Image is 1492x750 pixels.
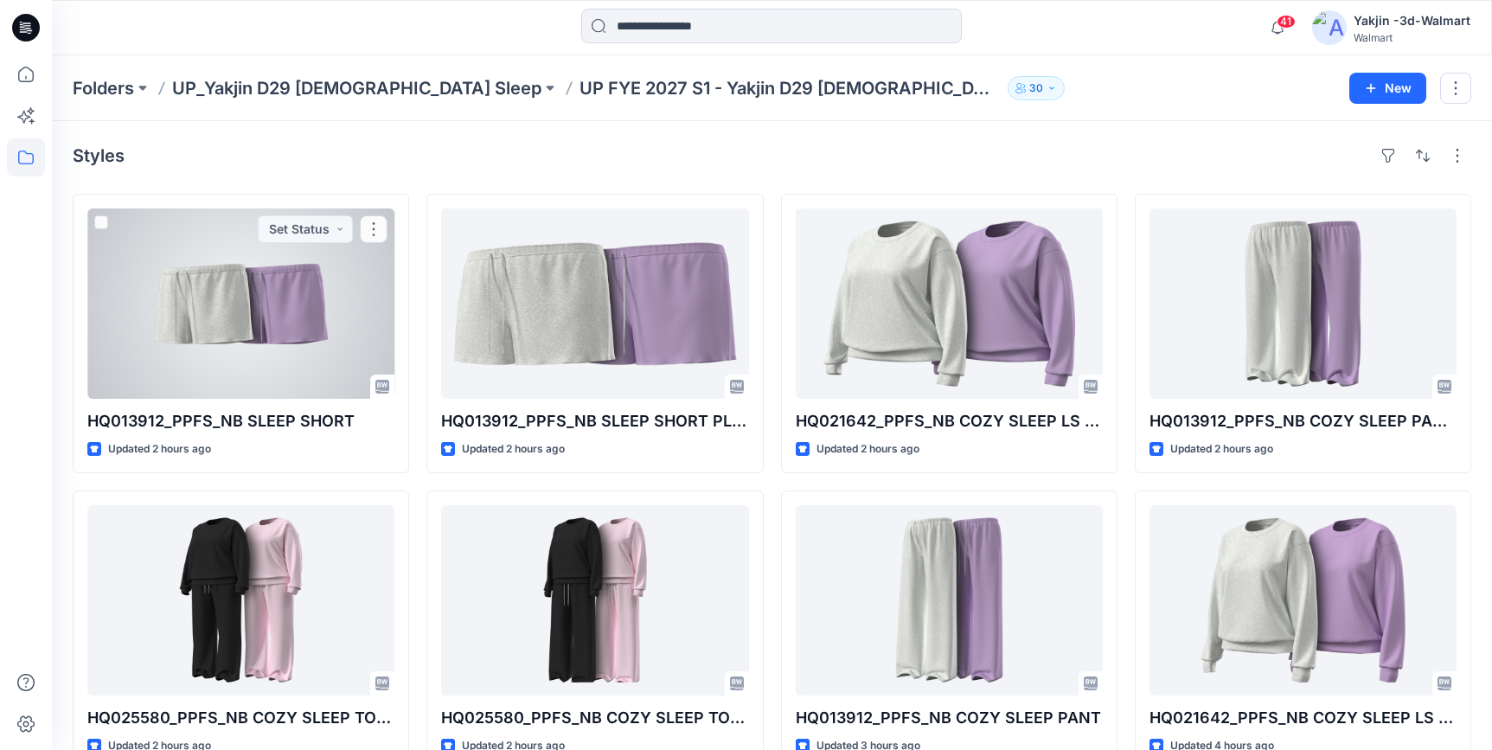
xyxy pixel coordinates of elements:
p: Updated 2 hours ago [108,440,211,458]
h4: Styles [73,145,125,166]
p: HQ021642_PPFS_NB COZY SLEEP LS TOP [1149,706,1457,730]
span: 41 [1277,15,1296,29]
a: HQ013912_PPFS_NB COZY SLEEP PANT [796,505,1103,696]
div: Walmart [1354,31,1470,44]
p: HQ025580_PPFS_NB COZY SLEEP TOP PANT_PLUS [87,706,394,730]
a: HQ013912_PPFS_NB COZY SLEEP PANT_PLUS [1149,208,1457,399]
p: HQ013912_PPFS_NB COZY SLEEP PANT_PLUS [1149,409,1457,433]
p: HQ013912_PPFS_NB SLEEP SHORT [87,409,394,433]
p: HQ025580_PPFS_NB COZY SLEEP TOP PANT [441,706,748,730]
a: HQ013912_PPFS_NB SLEEP SHORT PLUS [441,208,748,399]
a: Folders [73,76,134,100]
a: HQ025580_PPFS_NB COZY SLEEP TOP PANT_PLUS [87,505,394,696]
p: HQ013912_PPFS_NB SLEEP SHORT PLUS [441,409,748,433]
p: HQ013912_PPFS_NB COZY SLEEP PANT [796,706,1103,730]
p: UP FYE 2027 S1 - Yakjin D29 [DEMOGRAPHIC_DATA] Sleepwear [580,76,1001,100]
button: 30 [1008,76,1065,100]
a: HQ021642_PPFS_NB COZY SLEEP LS TOP [1149,505,1457,696]
a: HQ021642_PPFS_NB COZY SLEEP LS TOP PLUS [796,208,1103,399]
a: HQ013912_PPFS_NB SLEEP SHORT [87,208,394,399]
p: 30 [1029,79,1043,98]
a: UP_Yakjin D29 [DEMOGRAPHIC_DATA] Sleep [172,76,541,100]
p: Updated 2 hours ago [816,440,919,458]
p: Updated 2 hours ago [462,440,565,458]
p: HQ021642_PPFS_NB COZY SLEEP LS TOP PLUS [796,409,1103,433]
p: Updated 2 hours ago [1170,440,1273,458]
img: avatar [1312,10,1347,45]
div: Yakjin -3d-Walmart [1354,10,1470,31]
a: HQ025580_PPFS_NB COZY SLEEP TOP PANT [441,505,748,696]
button: New [1349,73,1426,104]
